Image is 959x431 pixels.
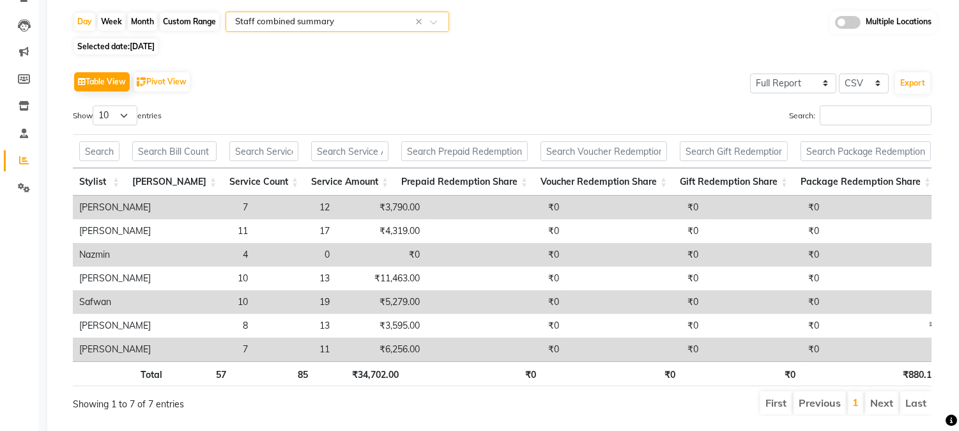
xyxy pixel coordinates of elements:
[802,361,943,386] th: ₹880.13
[565,267,705,290] td: ₹0
[157,219,254,243] td: 11
[160,13,219,31] div: Custom Range
[157,196,254,219] td: 7
[405,361,542,386] th: ₹0
[229,141,298,161] input: Search Service Count
[789,106,932,125] label: Search:
[73,243,157,267] td: Nazmin
[705,196,825,219] td: ₹0
[565,290,705,314] td: ₹0
[541,141,667,161] input: Search Voucher Redemption Share
[73,106,162,125] label: Show entries
[130,42,155,51] span: [DATE]
[73,267,157,290] td: [PERSON_NAME]
[401,141,528,161] input: Search Prepaid Redemption Share
[705,314,825,338] td: ₹0
[126,168,223,196] th: Bill Count: activate to sort column ascending
[74,38,158,54] span: Selected date:
[73,361,169,386] th: Total
[336,243,426,267] td: ₹0
[73,196,157,219] td: [PERSON_NAME]
[157,314,254,338] td: 8
[395,168,534,196] th: Prepaid Redemption Share: activate to sort column ascending
[137,77,146,87] img: pivot.png
[305,168,395,196] th: Service Amount: activate to sort column ascending
[336,267,426,290] td: ₹11,463.00
[132,141,217,161] input: Search Bill Count
[134,72,190,91] button: Pivot View
[705,243,825,267] td: ₹0
[223,168,305,196] th: Service Count: activate to sort column ascending
[314,361,405,386] th: ₹34,702.00
[426,290,565,314] td: ₹0
[254,290,336,314] td: 19
[534,168,673,196] th: Voucher Redemption Share: activate to sort column ascending
[254,243,336,267] td: 0
[254,219,336,243] td: 17
[426,267,565,290] td: ₹0
[73,314,157,338] td: [PERSON_NAME]
[254,338,336,361] td: 11
[254,267,336,290] td: 13
[233,361,314,386] th: 85
[336,196,426,219] td: ₹3,790.00
[93,106,137,125] select: Showentries
[74,72,130,91] button: Table View
[73,290,157,314] td: Safwan
[426,243,565,267] td: ₹0
[311,141,388,161] input: Search Service Amount
[73,338,157,361] td: [PERSON_NAME]
[73,168,126,196] th: Stylist: activate to sort column ascending
[673,168,794,196] th: Gift Redemption Share: activate to sort column ascending
[705,338,825,361] td: ₹0
[426,338,565,361] td: ₹0
[128,13,157,31] div: Month
[680,141,788,161] input: Search Gift Redemption Share
[565,219,705,243] td: ₹0
[820,106,932,125] input: Search:
[705,219,825,243] td: ₹0
[254,196,336,219] td: 12
[426,219,565,243] td: ₹0
[565,314,705,338] td: ₹0
[157,290,254,314] td: 10
[565,196,705,219] td: ₹0
[79,141,119,161] input: Search Stylist
[336,219,426,243] td: ₹4,319.00
[895,72,930,94] button: Export
[682,361,802,386] th: ₹0
[852,396,859,409] a: 1
[336,314,426,338] td: ₹3,595.00
[565,338,705,361] td: ₹0
[415,15,426,29] span: Clear all
[98,13,125,31] div: Week
[336,290,426,314] td: ₹5,279.00
[794,168,937,196] th: Package Redemption Share: activate to sort column ascending
[542,361,682,386] th: ₹0
[705,267,825,290] td: ₹0
[73,219,157,243] td: [PERSON_NAME]
[73,390,420,411] div: Showing 1 to 7 of 7 entries
[157,243,254,267] td: 4
[254,314,336,338] td: 13
[565,243,705,267] td: ₹0
[157,338,254,361] td: 7
[866,16,932,29] span: Multiple Locations
[169,361,233,386] th: 57
[336,338,426,361] td: ₹6,256.00
[426,196,565,219] td: ₹0
[74,13,95,31] div: Day
[426,314,565,338] td: ₹0
[801,141,931,161] input: Search Package Redemption Share
[157,267,254,290] td: 10
[705,290,825,314] td: ₹0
